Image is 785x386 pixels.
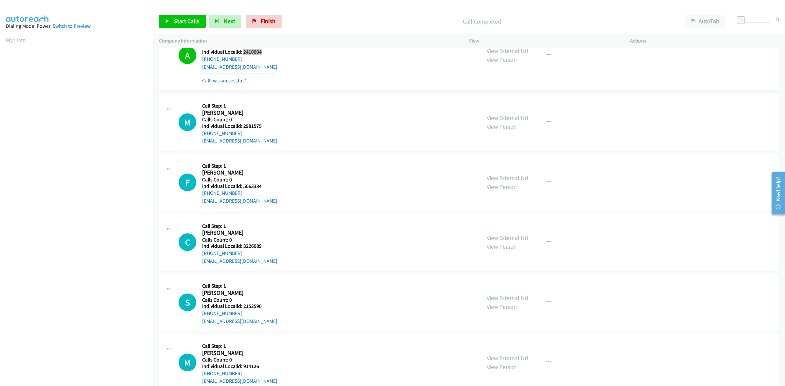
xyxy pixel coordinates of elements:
a: View External Url [487,174,528,182]
a: [EMAIL_ADDRESS][DOMAIN_NAME] [202,378,277,384]
a: View External Url [487,354,528,362]
a: Switch to Preview [53,23,91,29]
h5: Call Step: 1 [202,163,277,169]
h1: C [179,233,196,251]
a: View External Url [487,294,528,302]
h2: [PERSON_NAME] [202,349,265,357]
a: [PHONE_NUMBER] [202,190,242,196]
a: View Person [487,243,517,250]
span: Finish [261,17,275,25]
h5: Calls Count: 0 [202,116,277,123]
h5: Calls Count: 0 [202,176,277,183]
h5: Call Step: 1 [202,283,277,289]
div: Delay between calls (in seconds) [740,18,770,23]
h5: Individual Localid: 5063384 [202,183,277,190]
div: The call is yet to be attempted [179,354,196,371]
a: [EMAIL_ADDRESS][DOMAIN_NAME] [202,258,277,264]
h5: Call Step: 1 [202,223,277,229]
h1: M [179,113,196,131]
h1: A [179,46,196,64]
h5: Calls Count: 0 [202,237,277,243]
div: The call is yet to be attempted [179,113,196,131]
a: [PHONE_NUMBER] [202,310,242,316]
h2: [PERSON_NAME] [202,169,265,176]
h1: F [179,174,196,191]
p: Actions [630,37,779,45]
a: [PHONE_NUMBER] [202,370,242,377]
button: Next [209,15,241,28]
a: [EMAIL_ADDRESS][DOMAIN_NAME] [202,64,277,70]
h5: Individual Localid: 2981575 [202,123,277,129]
a: My Lists [6,36,26,44]
h2: [PERSON_NAME] [202,229,265,237]
h5: Calls Count: 0 [202,297,277,303]
button: AutoTab [685,15,725,28]
a: [EMAIL_ADDRESS][DOMAIN_NAME] [202,198,277,204]
a: View Person [487,183,517,191]
div: The call is yet to be attempted [179,294,196,311]
a: [PHONE_NUMBER] [202,130,242,136]
a: Finish [246,15,282,28]
h1: S [179,294,196,311]
h5: Individual Localid: 914126 [202,363,277,370]
div: The call is yet to be attempted [179,174,196,191]
a: Start Calls [159,15,206,28]
span: Start Calls [174,17,200,25]
a: View External Url [487,234,528,242]
a: Call was successful? [202,77,246,84]
span: Next [224,17,235,25]
a: View Person [487,123,517,130]
h2: [PERSON_NAME] [202,289,265,297]
p: View [469,37,618,45]
a: View Person [487,363,517,371]
a: [EMAIL_ADDRESS][DOMAIN_NAME] [202,138,277,144]
h5: Individual Localid: 2410604 [202,49,277,55]
h5: Individual Localid: 3226089 [202,243,277,249]
h5: Call Step: 1 [202,343,277,349]
iframe: Resource Center [766,167,785,219]
iframe: Dialpad [6,50,153,361]
a: [EMAIL_ADDRESS][DOMAIN_NAME] [202,318,277,324]
a: View External Url [487,47,528,55]
h2: [PERSON_NAME] [202,109,265,117]
a: [PHONE_NUMBER] [202,250,242,256]
h5: Calls Count: 0 [202,357,277,363]
a: View External Url [487,114,528,122]
h5: Individual Localid: 2152590 [202,303,277,310]
a: [PHONE_NUMBER] [202,56,242,62]
div: 0 [776,15,779,24]
p: Call Completed [290,17,673,26]
h5: Call Step: 1 [202,103,277,109]
a: View Person [487,56,517,63]
h1: M [179,354,196,371]
a: View Person [487,303,517,310]
p: Company Information [159,37,457,45]
div: Dialing Mode: Power | [6,22,147,30]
